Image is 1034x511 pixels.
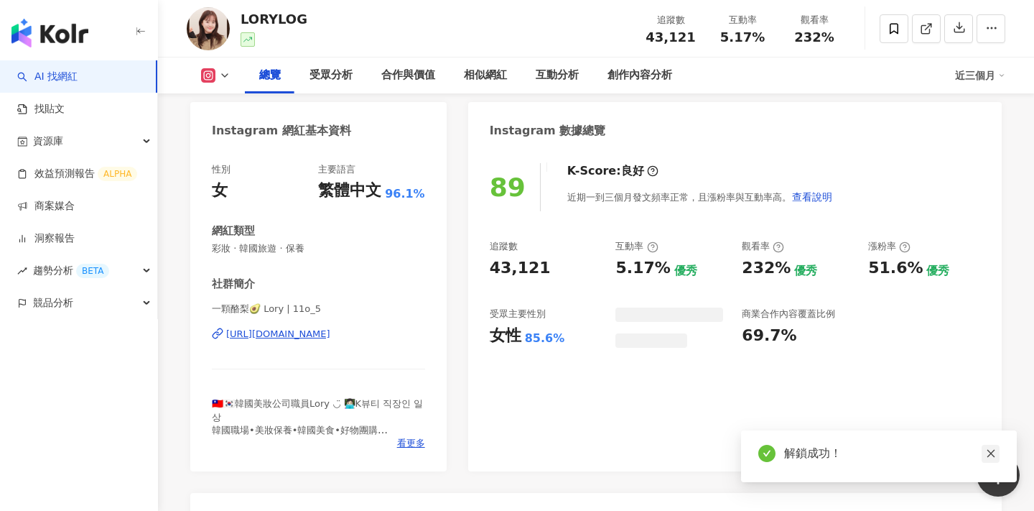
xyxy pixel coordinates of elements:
div: 85.6% [525,331,565,346]
span: 232% [794,30,834,45]
div: 追蹤數 [490,240,518,253]
a: [URL][DOMAIN_NAME] [212,328,425,341]
div: 合作與價值 [381,67,435,84]
span: 🇹🇼🇰🇷韓國美妝公司職員Lory ◡̈ 👩🏻‍💻K뷰티 직장인 일상 韓國職場•美妝保養•韓國美食•好物團購•OliveYoung優惠 💌 [EMAIL_ADDRESS][DOMAIN_NAME] [212,398,423,461]
div: 優秀 [674,263,697,279]
div: 69.7% [742,325,796,347]
div: 解鎖成功！ [784,445,1000,462]
span: 資源庫 [33,125,63,157]
span: 一顆酪梨🥑 Lory | 11o_5 [212,303,425,316]
div: 互動率 [615,240,658,253]
div: 互動分析 [536,67,579,84]
img: logo [11,19,88,47]
a: 效益預測報告ALPHA [17,167,137,181]
div: 良好 [621,163,644,179]
a: 商案媒合 [17,199,75,213]
div: 5.17% [615,257,670,280]
div: 觀看率 [742,240,784,253]
span: check-circle [758,445,775,462]
div: 女性 [490,325,521,347]
div: 優秀 [926,263,949,279]
div: 主要語言 [318,163,355,176]
div: BETA [76,264,109,278]
div: 女 [212,180,228,202]
div: 優秀 [794,263,817,279]
div: 51.6% [868,257,923,280]
div: 漲粉率 [868,240,910,253]
div: 232% [742,257,791,280]
div: 繁體中文 [318,180,381,202]
div: [URL][DOMAIN_NAME] [226,328,330,341]
span: 查看說明 [792,191,832,203]
div: 43,121 [490,257,551,280]
div: 性別 [212,163,230,176]
div: 總覽 [259,67,281,84]
div: 追蹤數 [643,13,698,27]
div: LORYLOG [241,10,307,28]
span: 看更多 [397,437,425,450]
a: searchAI 找網紅 [17,70,78,84]
div: 觀看率 [787,13,842,27]
button: 查看說明 [791,183,833,211]
img: KOL Avatar [187,7,230,50]
div: Instagram 網紅基本資料 [212,123,351,139]
a: 找貼文 [17,102,65,116]
div: 商業合作內容覆蓋比例 [742,308,835,321]
div: 網紅類型 [212,224,255,239]
div: 創作內容分析 [607,67,672,84]
a: 洞察報告 [17,231,75,246]
span: 43,121 [646,29,695,45]
div: 受眾主要性別 [490,308,546,321]
div: 受眾分析 [309,67,353,84]
span: close [986,448,996,459]
div: 社群簡介 [212,277,255,292]
div: 近期一到三個月發文頻率正常，且漲粉率與互動率高。 [567,183,833,211]
span: 趨勢分析 [33,254,109,287]
div: 近三個月 [955,64,1005,87]
span: 96.1% [385,186,425,202]
div: 互動率 [715,13,770,27]
div: K-Score : [567,163,658,179]
div: 89 [490,172,526,202]
span: 5.17% [720,30,765,45]
div: 相似網紅 [464,67,507,84]
span: 彩妝 · 韓國旅遊 · 保養 [212,242,425,255]
span: 競品分析 [33,287,73,319]
div: Instagram 數據總覽 [490,123,606,139]
span: rise [17,266,27,276]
